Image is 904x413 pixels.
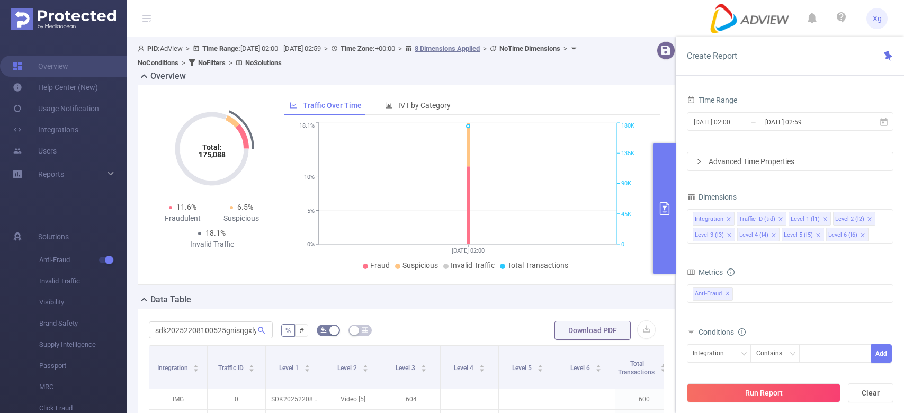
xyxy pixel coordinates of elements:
button: Add [871,344,892,363]
i: icon: down [790,351,796,358]
span: Reports [38,170,64,178]
div: Sort [479,363,485,370]
h2: Overview [150,70,186,83]
li: Traffic ID (tid) [737,212,786,226]
p: SDK20252208100525gnisqgxlyg6z753 [266,389,324,409]
i: icon: down [741,351,747,358]
p: IMG [149,389,207,409]
div: Invalid Traffic [183,239,241,250]
span: Conditions [699,328,746,336]
span: > [183,44,193,52]
i: Filter menu [658,346,673,389]
div: Sort [420,363,427,370]
li: Level 5 (l5) [782,228,824,241]
span: > [178,59,189,67]
a: Integrations [13,119,78,140]
input: Search... [149,321,273,338]
button: Download PDF [554,321,631,340]
a: Usage Notification [13,98,99,119]
span: Traffic Over Time [303,101,362,110]
span: Anti-Fraud [693,287,733,301]
span: Invalid Traffic [451,261,495,270]
div: Level 3 (l3) [695,228,724,242]
b: Time Range: [202,44,240,52]
div: Level 1 (l1) [791,212,820,226]
span: Level 6 [570,364,592,372]
i: icon: caret-down [479,367,485,371]
div: Sort [304,363,310,370]
i: icon: caret-down [362,367,368,371]
span: Level 5 [512,364,533,372]
i: icon: close [778,217,783,223]
div: Integration [695,212,723,226]
i: icon: close [867,217,872,223]
div: Fraudulent [153,213,212,224]
span: # [299,326,304,335]
i: icon: user [138,45,147,52]
span: Passport [39,355,127,376]
a: Users [13,140,57,161]
div: Sort [193,363,199,370]
span: Supply Intelligence [39,334,127,355]
span: Traffic ID [218,364,245,372]
span: Level 3 [396,364,417,372]
div: icon: rightAdvanced Time Properties [687,152,893,170]
div: Traffic ID (tid) [739,212,775,226]
i: icon: caret-up [420,363,426,366]
i: icon: close [771,232,776,239]
a: Reports [38,164,64,185]
span: Total Transactions [618,360,656,376]
i: icon: close [816,232,821,239]
span: > [480,44,490,52]
tspan: 18.1% [299,123,315,130]
li: Integration [693,212,735,226]
span: Integration [157,364,190,372]
i: icon: close [726,217,731,223]
div: Sort [595,363,602,370]
i: icon: info-circle [727,268,735,276]
b: No Conditions [138,59,178,67]
div: Level 4 (l4) [739,228,768,242]
li: Level 2 (l2) [833,212,875,226]
span: Invalid Traffic [39,271,127,292]
b: No Solutions [245,59,282,67]
img: Protected Media [11,8,116,30]
span: Level 2 [337,364,359,372]
i: icon: caret-down [595,367,601,371]
b: Time Zone: [341,44,375,52]
b: No Filters [198,59,226,67]
i: icon: caret-up [479,363,485,366]
span: > [395,44,405,52]
i: icon: caret-up [249,363,255,366]
span: Metrics [687,268,723,276]
div: Level 2 (l2) [835,212,864,226]
span: Solutions [38,226,69,247]
div: Level 5 (l5) [784,228,813,242]
div: Sort [248,363,255,370]
span: Total Transactions [507,261,568,270]
span: MRC [39,376,127,398]
tspan: 10% [304,174,315,181]
span: Xg [873,8,882,29]
span: Create Report [687,51,737,61]
p: Video [5] [324,389,382,409]
span: Suspicious [402,261,438,270]
div: Sort [537,363,543,370]
span: > [321,44,331,52]
h2: Data Table [150,293,191,306]
span: AdView [DATE] 02:00 - [DATE] 02:59 +00:00 [138,44,580,67]
i: icon: right [696,158,702,165]
i: icon: info-circle [738,328,746,336]
span: Fraud [370,261,390,270]
tspan: [DATE] 02:00 [452,247,485,254]
i: icon: close [860,232,865,239]
a: Help Center (New) [13,77,98,98]
u: 8 Dimensions Applied [415,44,480,52]
i: icon: caret-up [304,363,310,366]
li: Level 6 (l6) [826,228,869,241]
p: 0 [208,389,265,409]
div: Sort [362,363,369,370]
p: 604 [382,389,440,409]
span: ✕ [726,288,730,300]
i: icon: caret-down [537,367,543,371]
